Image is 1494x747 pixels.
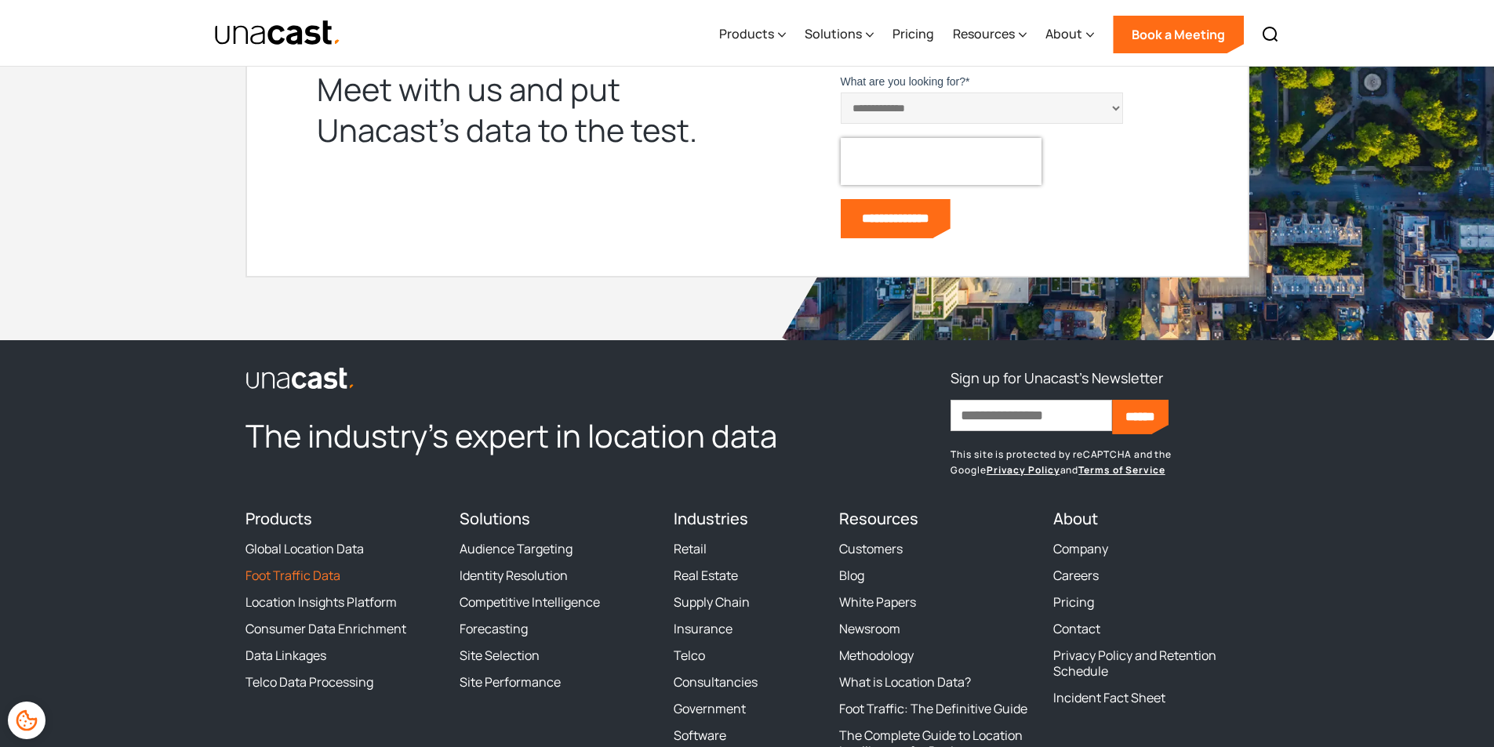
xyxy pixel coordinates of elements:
p: This site is protected by reCAPTCHA and the Google and [951,447,1249,478]
a: Solutions [460,508,530,529]
a: Methodology [839,647,914,663]
div: About [1045,24,1082,43]
a: Products [245,508,312,529]
a: Audience Targeting [460,541,573,557]
a: Competitive Intelligence [460,594,600,610]
a: Software [674,727,726,743]
a: What is Location Data? [839,674,971,690]
div: Meet with us and put Unacast’s data to the test. [317,69,725,150]
a: Foot Traffic Data [245,568,340,583]
a: Privacy Policy and Retention Schedule [1053,647,1249,679]
a: Contact [1053,621,1100,636]
h2: The industry’s expert in location data [245,415,820,456]
span: What are you looking for? [841,75,966,88]
div: Solutions [805,24,862,43]
a: Retail [674,541,707,557]
div: Products [719,24,774,43]
a: Blog [839,568,864,583]
h4: Industries [674,509,820,528]
a: Privacy Policy [987,463,1060,477]
a: Consultancies [674,674,758,690]
h4: Resources [839,509,1034,528]
a: Location Insights Platform [245,594,397,610]
a: Consumer Data Enrichment [245,621,406,636]
a: White Papers [839,594,916,610]
h3: Sign up for Unacast's Newsletter [951,365,1163,390]
a: Site Selection [460,647,540,663]
div: Resources [953,2,1027,67]
a: Customers [839,541,903,557]
a: link to the homepage [245,365,820,390]
a: Book a Meeting [1113,16,1244,53]
div: Solutions [805,2,874,67]
a: home [214,20,342,47]
a: Pricing [892,2,934,67]
h4: About [1053,509,1249,528]
img: Search icon [1261,25,1280,44]
img: Unacast logo [245,367,355,390]
a: Newsroom [839,621,900,636]
a: Government [674,701,746,716]
img: Unacast text logo [214,20,342,47]
a: Telco [674,647,705,663]
a: Foot Traffic: The Definitive Guide [839,701,1027,716]
iframe: reCAPTCHA [841,138,1041,185]
a: Pricing [1053,594,1094,610]
a: Telco Data Processing [245,674,373,690]
a: Incident Fact Sheet [1053,690,1165,705]
a: Global Location Data [245,541,364,557]
a: Supply Chain [674,594,750,610]
div: Products [719,2,786,67]
a: Careers [1053,568,1099,583]
a: Insurance [674,621,732,636]
div: About [1045,2,1094,67]
a: Site Performance [460,674,561,690]
a: Forecasting [460,621,528,636]
div: Cookie Preferences [8,702,45,739]
a: Data Linkages [245,647,326,663]
a: Company [1053,541,1108,557]
a: Real Estate [674,568,738,583]
a: Identity Resolution [460,568,568,583]
a: Terms of Service [1078,463,1165,477]
div: Resources [953,24,1015,43]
